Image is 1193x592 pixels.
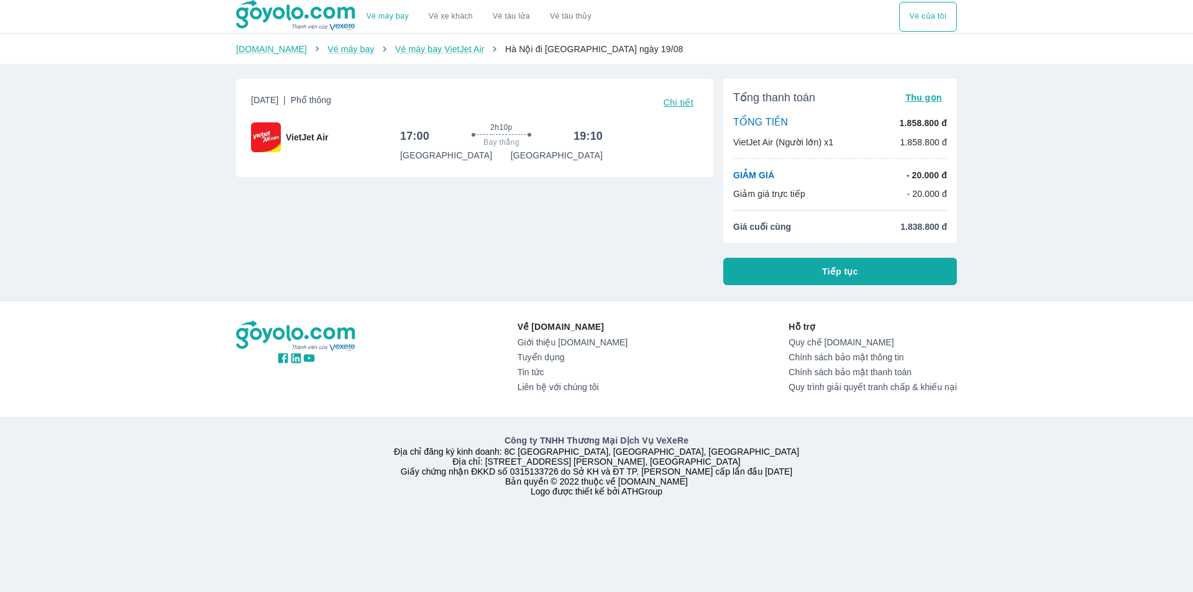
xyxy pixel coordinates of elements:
span: Giá cuối cùng [733,221,791,233]
p: Về [DOMAIN_NAME] [518,321,628,333]
button: Tiếp tục [723,258,957,285]
span: Chi tiết [664,98,693,107]
p: 1.858.800 đ [900,136,947,148]
span: Hà Nội đi [GEOGRAPHIC_DATA] ngày 19/08 [505,44,683,54]
a: Quy trình giải quyết tranh chấp & khiếu nại [788,382,957,392]
p: [GEOGRAPHIC_DATA] [511,149,603,162]
a: Vé xe khách [429,12,473,21]
a: Giới thiệu [DOMAIN_NAME] [518,337,628,347]
h6: 17:00 [400,129,429,143]
span: [DATE] [251,94,331,111]
p: Giảm giá trực tiếp [733,188,805,200]
p: - 20.000 đ [907,169,947,181]
a: Tin tức [518,367,628,377]
a: Chính sách bảo mật thông tin [788,352,957,362]
p: VietJet Air (Người lớn) x1 [733,136,833,148]
p: - 20.000 đ [907,188,947,200]
p: 1.858.800 đ [900,117,947,129]
span: Tổng thanh toán [733,90,815,105]
span: Tiếp tục [822,265,858,278]
span: | [283,95,286,105]
a: Liên hệ với chúng tôi [518,382,628,392]
div: choose transportation mode [357,2,601,32]
a: Vé máy bay [327,44,374,54]
a: Chính sách bảo mật thanh toán [788,367,957,377]
button: Chi tiết [659,94,698,111]
a: Tuyển dụng [518,352,628,362]
a: Vé máy bay [367,12,409,21]
img: logo [236,321,357,352]
button: Vé tàu thủy [540,2,601,32]
span: Phổ thông [291,95,331,105]
p: Hỗ trợ [788,321,957,333]
p: GIẢM GIÁ [733,169,774,181]
p: [GEOGRAPHIC_DATA] [400,149,492,162]
p: TỔNG TIỀN [733,116,788,130]
nav: breadcrumb [236,43,957,55]
button: Thu gọn [900,89,947,106]
a: Quy chế [DOMAIN_NAME] [788,337,957,347]
a: [DOMAIN_NAME] [236,44,307,54]
span: Thu gọn [905,93,942,102]
button: Vé của tôi [899,2,957,32]
div: choose transportation mode [899,2,957,32]
span: Bay thẳng [483,137,519,147]
p: Công ty TNHH Thương Mại Dịch Vụ VeXeRe [239,434,954,447]
div: Địa chỉ đăng ký kinh doanh: 8C [GEOGRAPHIC_DATA], [GEOGRAPHIC_DATA], [GEOGRAPHIC_DATA] Địa chỉ: [... [229,434,964,496]
a: Vé tàu lửa [483,2,540,32]
a: Vé máy bay VietJet Air [395,44,484,54]
h6: 19:10 [574,129,603,143]
span: VietJet Air [286,131,328,143]
span: 1.838.800 đ [900,221,947,233]
span: 2h10p [490,122,512,132]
